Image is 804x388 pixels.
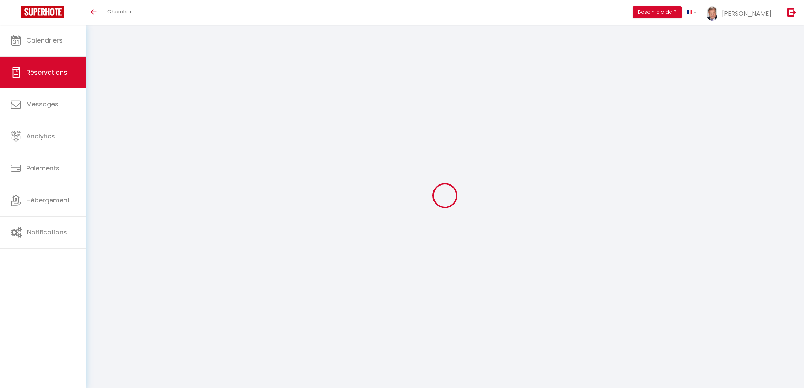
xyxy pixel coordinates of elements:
img: ... [707,6,717,21]
span: Messages [26,100,58,108]
span: [PERSON_NAME] [722,9,771,18]
span: Notifications [27,228,67,237]
img: Super Booking [21,6,64,18]
img: logout [787,8,796,17]
span: Analytics [26,132,55,140]
span: Paiements [26,164,59,173]
span: Calendriers [26,36,63,45]
span: Réservations [26,68,67,77]
span: Hébergement [26,196,70,205]
span: Chercher [107,8,132,15]
button: Besoin d'aide ? [633,6,682,18]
